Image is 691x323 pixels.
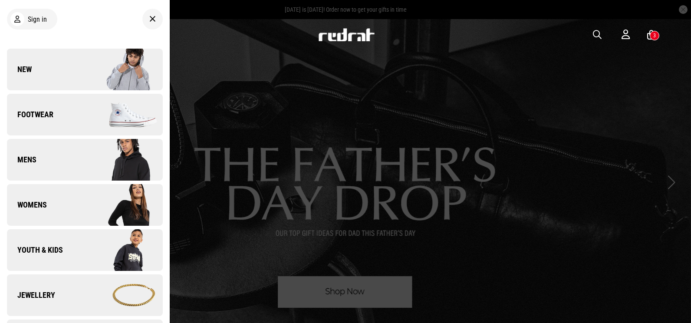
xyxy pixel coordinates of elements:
span: Mens [7,155,36,165]
img: Company [85,228,162,272]
a: Womens Company [7,184,163,226]
a: Jewellery Company [7,274,163,316]
span: Youth & Kids [7,245,63,255]
a: Youth & Kids Company [7,229,163,271]
a: Footwear Company [7,94,163,135]
a: Mens Company [7,139,163,181]
button: Open LiveChat chat widget [7,3,33,30]
img: Company [85,274,162,317]
div: 3 [653,33,656,39]
span: Sign in [28,15,47,23]
img: Redrat logo [318,28,375,41]
span: Jewellery [7,290,55,300]
img: Company [85,93,162,136]
span: New [7,64,32,75]
img: Company [85,138,162,181]
img: Company [85,48,162,91]
a: New Company [7,49,163,90]
span: Footwear [7,109,53,120]
span: Womens [7,200,47,210]
a: 3 [647,30,655,40]
img: Company [85,183,162,227]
